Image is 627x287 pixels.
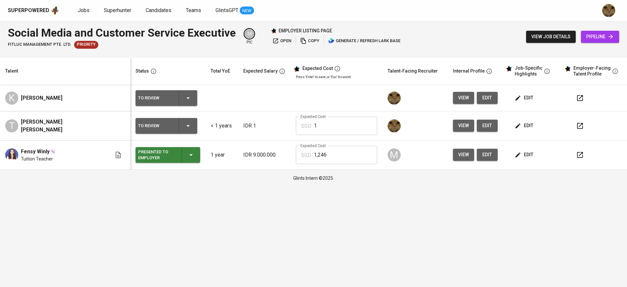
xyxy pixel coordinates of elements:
[296,75,377,79] p: Press 'Enter' to save, or 'Esc' to cancel
[302,66,333,72] div: Expected Cost
[506,65,512,72] img: glints_star.svg
[573,65,611,77] div: Employer-Facing Talent Profile
[136,90,197,106] button: To Review
[531,33,571,41] span: view job details
[327,36,402,46] button: lark generate / refresh lark base
[8,6,59,15] a: Superpoweredapp logo
[50,149,56,154] img: magic_wand.svg
[78,7,91,15] a: Jobs
[388,67,438,75] div: Talent-Facing Recruiter
[513,92,536,104] button: edit
[244,28,255,40] div: M
[104,7,131,13] span: Superhunter
[453,120,474,132] button: view
[516,94,533,102] span: edit
[243,151,285,159] p: IDR 9.000.000
[211,67,230,75] div: Total YoE
[526,31,576,43] button: view job details
[8,7,49,14] div: Superpowered
[482,151,492,159] span: edit
[300,37,319,45] span: copy
[240,8,254,14] span: NEW
[136,67,149,75] div: Status
[146,7,171,13] span: Candidates
[279,27,332,34] p: employer listing page
[477,92,498,104] button: edit
[211,122,233,130] p: < 1 years
[51,6,59,15] img: app logo
[293,66,300,72] img: glints_star.svg
[516,151,533,159] span: edit
[602,4,615,17] img: ec6c0910-f960-4a00-a8f8-c5744e41279e.jpg
[5,67,18,75] div: Talent
[388,92,401,105] img: ec6c0910-f960-4a00-a8f8-c5744e41279e.jpg
[453,92,474,104] button: view
[477,120,498,132] button: edit
[271,36,293,46] button: open
[586,33,614,41] span: pipeline
[244,28,255,45] div: pic
[513,149,536,161] button: edit
[564,65,571,72] img: glints_star.svg
[211,151,233,159] p: 1 year
[5,148,18,161] img: Fensy Winly
[8,25,236,41] div: Social Media and Customer Service Executive
[21,94,62,102] span: [PERSON_NAME]
[328,38,335,44] img: lark
[138,94,173,102] div: To Review
[301,151,311,159] p: SGD
[21,156,53,162] span: Tuition Teacher
[186,7,201,13] span: Teams
[515,65,542,77] div: Job-Specific Highlights
[5,119,18,132] div: T
[482,94,492,102] span: edit
[216,7,254,15] a: GlintsGPT NEW
[272,37,291,45] span: open
[136,147,200,163] button: Presented to Employer
[513,120,536,132] button: edit
[186,7,202,15] a: Teams
[74,42,98,48] span: Priority
[216,7,238,13] span: GlintsGPT
[243,122,285,130] p: IDR 1
[298,36,321,46] button: copy
[458,122,469,130] span: view
[453,67,485,75] div: Internal Profile
[482,122,492,130] span: edit
[21,148,50,156] span: Fensy Winly
[453,149,474,161] button: view
[5,92,18,105] div: K
[21,118,104,134] span: [PERSON_NAME] [PERSON_NAME]
[271,28,277,34] img: Glints Star
[516,122,533,130] span: edit
[301,122,311,130] p: SGD
[138,148,176,162] div: Presented to Employer
[388,148,401,161] div: M
[104,7,133,15] a: Superhunter
[581,31,619,43] a: pipeline
[138,122,173,130] div: To Review
[243,67,278,75] div: Expected Salary
[388,119,401,132] img: ec6c0910-f960-4a00-a8f8-c5744e41279e.jpg
[146,7,173,15] a: Candidates
[8,42,72,48] span: FITLUC MANAGEMENT PTE. LTD.
[458,94,469,102] span: view
[328,37,400,45] span: generate / refresh lark base
[458,151,469,159] span: view
[477,149,498,161] button: edit
[78,7,89,13] span: Jobs
[136,118,197,134] button: To Review
[74,41,98,49] div: New Job received from Demand Team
